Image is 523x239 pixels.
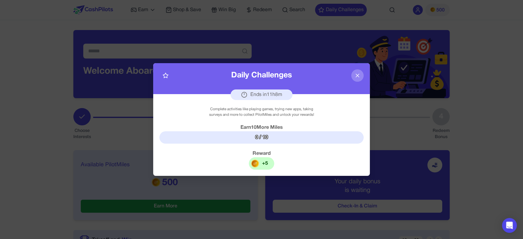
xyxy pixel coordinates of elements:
[262,160,268,167] div: + 5
[231,89,292,100] div: Ends in 11 h 8 m
[204,106,320,118] div: Complete activities like playing games, trying new apps, taking surveys and more to collect Pilot...
[251,159,259,167] img: reward
[231,70,292,81] div: Daily Challenges
[159,124,364,131] div: Earn 10 More Miles
[502,218,517,233] div: Open Intercom Messenger
[159,150,364,157] div: Reward
[159,131,364,144] div: 0 / 10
